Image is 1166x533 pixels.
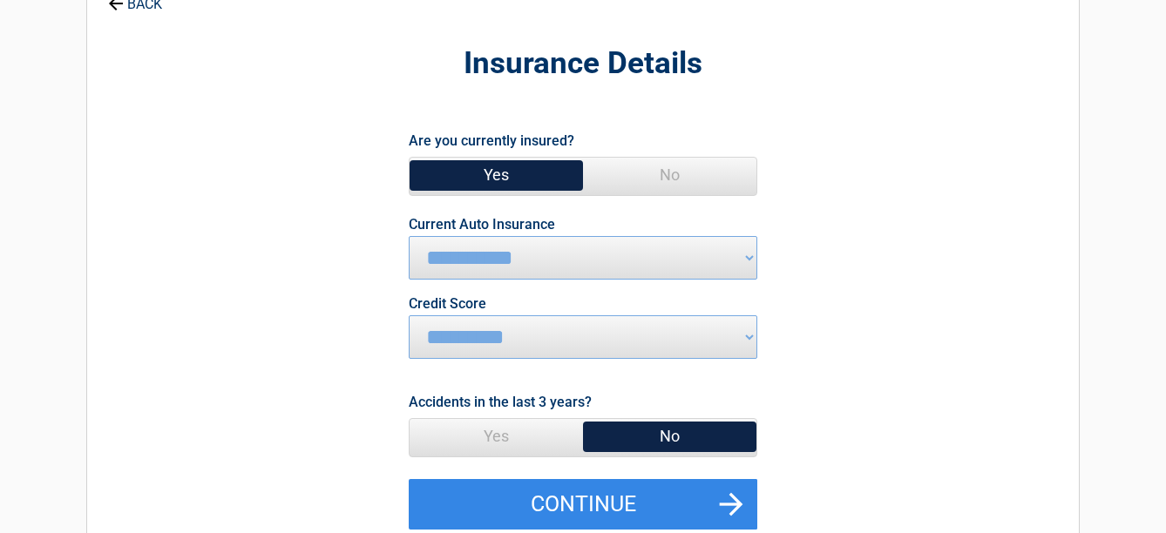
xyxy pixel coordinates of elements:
label: Credit Score [409,297,486,311]
span: No [583,419,756,454]
label: Accidents in the last 3 years? [409,390,592,414]
span: Yes [410,419,583,454]
span: Yes [410,158,583,192]
h2: Insurance Details [183,44,983,84]
label: Are you currently insured? [409,129,574,152]
button: Continue [409,479,757,530]
span: No [583,158,756,192]
label: Current Auto Insurance [409,218,555,232]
